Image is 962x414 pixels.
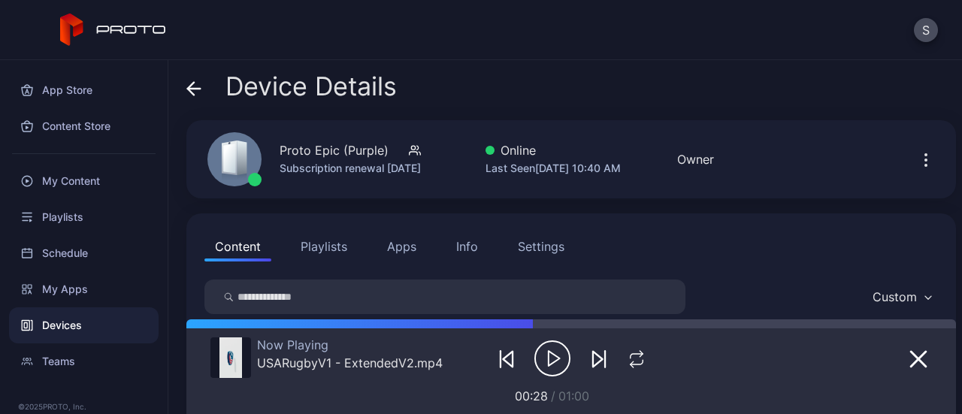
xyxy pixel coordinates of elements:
a: Playlists [9,199,159,235]
a: Devices [9,307,159,343]
a: App Store [9,72,159,108]
div: Last Seen [DATE] 10:40 AM [486,159,621,177]
div: Info [456,237,478,255]
div: Proto Epic (Purple) [280,141,389,159]
div: Custom [873,289,917,304]
div: Settings [518,237,564,255]
a: My Apps [9,271,159,307]
div: © 2025 PROTO, Inc. [18,400,150,412]
div: USARugbyV1 - ExtendedV2.mp4 [257,355,443,370]
div: Online [486,141,621,159]
button: Custom [865,280,938,314]
button: Content [204,231,271,261]
button: Settings [507,231,575,261]
a: My Content [9,163,159,199]
a: Content Store [9,108,159,144]
div: Now Playing [257,337,443,352]
button: S [914,18,938,42]
span: / [551,388,555,403]
div: Owner [677,150,714,168]
span: 01:00 [558,388,589,403]
span: Device Details [225,72,397,101]
div: Subscription renewal [DATE] [280,159,421,177]
button: Apps [377,231,427,261]
a: Schedule [9,235,159,271]
button: Playlists [290,231,358,261]
a: Teams [9,343,159,379]
span: 00:28 [515,388,548,403]
button: Info [446,231,489,261]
